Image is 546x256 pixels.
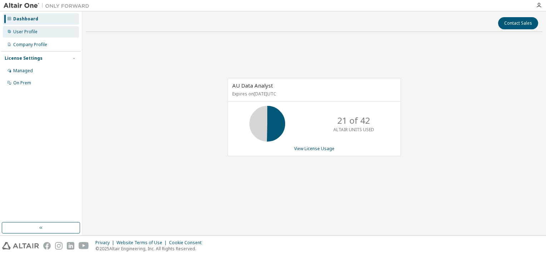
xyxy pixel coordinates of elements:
[13,42,47,48] div: Company Profile
[498,17,538,29] button: Contact Sales
[67,242,74,250] img: linkedin.svg
[169,240,206,246] div: Cookie Consent
[95,240,116,246] div: Privacy
[2,242,39,250] img: altair_logo.svg
[4,2,93,9] img: Altair One
[337,114,370,127] p: 21 of 42
[294,146,334,152] a: View License Usage
[43,242,51,250] img: facebook.svg
[5,55,43,61] div: License Settings
[232,91,394,97] p: Expires on [DATE] UTC
[333,127,374,133] p: ALTAIR UNITS USED
[79,242,89,250] img: youtube.svg
[13,68,33,74] div: Managed
[232,82,273,89] span: AU Data Analyst
[55,242,63,250] img: instagram.svg
[13,80,31,86] div: On Prem
[116,240,169,246] div: Website Terms of Use
[95,246,206,252] p: © 2025 Altair Engineering, Inc. All Rights Reserved.
[13,16,38,22] div: Dashboard
[13,29,38,35] div: User Profile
